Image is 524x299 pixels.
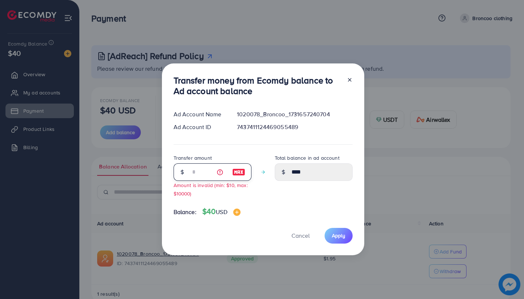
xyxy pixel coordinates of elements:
[174,75,341,96] h3: Transfer money from Ecomdy balance to Ad account balance
[216,208,227,216] span: USD
[232,168,245,176] img: image
[231,110,358,119] div: 1020078_Broncoo_1731657240704
[282,228,319,244] button: Cancel
[233,209,241,216] img: image
[231,123,358,131] div: 7437411124469055489
[291,232,310,240] span: Cancel
[202,207,241,216] h4: $40
[174,182,248,197] small: Amount is invalid (min: $10, max: $10000)
[168,123,231,131] div: Ad Account ID
[325,228,353,244] button: Apply
[174,154,212,162] label: Transfer amount
[174,208,196,216] span: Balance:
[332,232,345,239] span: Apply
[168,110,231,119] div: Ad Account Name
[275,154,340,162] label: Total balance in ad account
